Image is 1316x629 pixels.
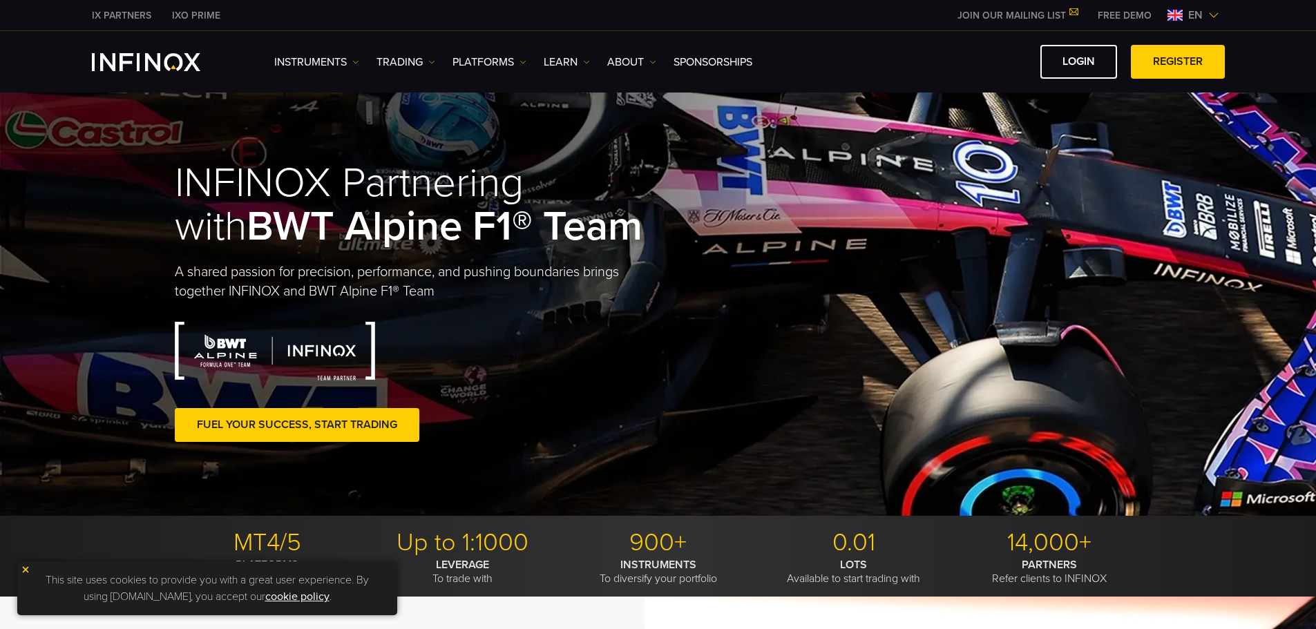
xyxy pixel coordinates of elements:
[247,202,642,251] strong: BWT Alpine F1® Team
[21,565,30,574] img: yellow close icon
[376,54,435,70] a: TRADING
[175,262,658,301] p: A shared passion for precision, performance, and pushing boundaries brings together INFINOX and B...
[175,408,419,442] a: FUEL YOUR SUCCESS, START TRADING
[544,54,590,70] a: Learn
[674,54,752,70] a: SPONSORSHIPS
[1087,8,1162,23] a: INFINOX MENU
[175,162,658,249] h1: INFINOX Partnering with
[162,8,231,23] a: INFINOX
[1183,7,1208,23] span: en
[1131,45,1225,79] a: REGISTER
[82,8,162,23] a: INFINOX
[24,568,390,608] p: This site uses cookies to provide you with a great user experience. By using [DOMAIN_NAME], you a...
[452,54,526,70] a: PLATFORMS
[947,10,1087,21] a: JOIN OUR MAILING LIST
[92,53,233,71] a: INFINOX Logo
[1040,45,1117,79] a: LOGIN
[274,54,359,70] a: Instruments
[607,54,656,70] a: ABOUT
[265,590,330,603] a: cookie policy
